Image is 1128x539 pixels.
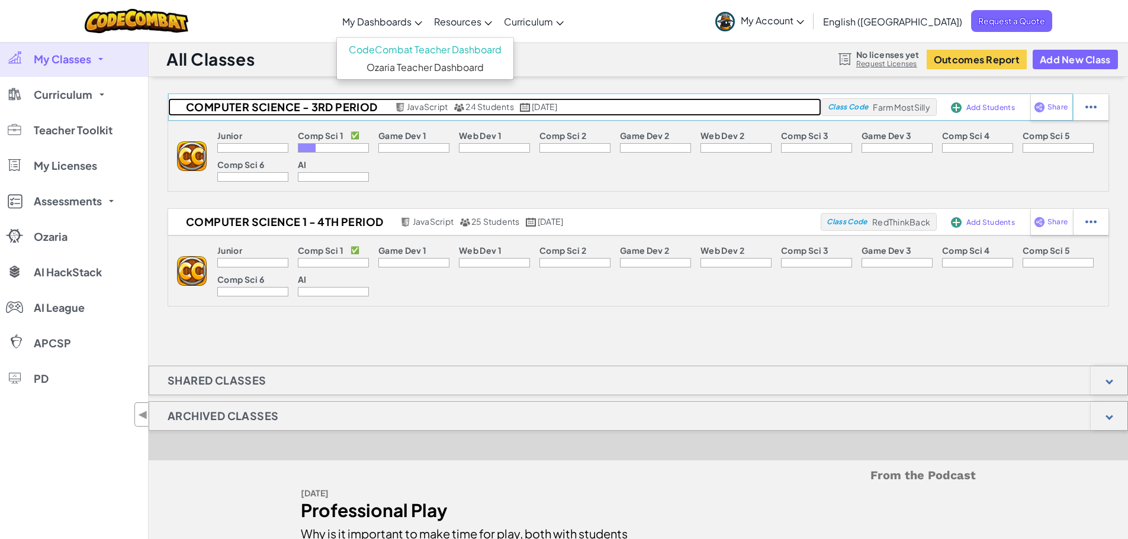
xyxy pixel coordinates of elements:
button: Add New Class [1033,50,1118,69]
img: IconAddStudents.svg [951,102,962,113]
span: Teacher Toolkit [34,125,113,135]
p: Junior [217,131,242,140]
span: Add Students [966,104,1015,111]
span: Share [1047,104,1068,111]
p: Comp Sci 2 [539,246,586,255]
h2: Computer Science - 3rd Period [168,98,392,116]
p: Comp Sci 2 [539,131,586,140]
div: Professional Play [301,502,629,519]
img: avatar [715,12,735,31]
span: AI League [34,302,85,313]
p: Web Dev 1 [459,131,502,140]
span: 24 Students [465,101,514,112]
p: Comp Sci 4 [942,246,989,255]
span: [DATE] [532,101,557,112]
img: calendar.svg [520,103,531,112]
p: Game Dev 3 [862,246,911,255]
img: logo [177,141,207,171]
p: Comp Sci 6 [217,275,264,284]
img: IconShare_Purple.svg [1034,102,1045,112]
span: JavaScript [407,101,448,112]
img: javascript.png [400,218,411,227]
h1: Shared Classes [149,366,285,395]
div: [DATE] [301,485,629,502]
p: Web Dev 2 [700,131,744,140]
span: Assessments [34,196,102,206]
span: Ozaria [34,231,68,242]
p: Comp Sci 5 [1023,131,1070,140]
p: Junior [217,246,242,255]
span: My Dashboards [342,15,412,28]
p: Comp Sci 6 [217,160,264,169]
img: IconStudentEllipsis.svg [1085,102,1097,112]
button: Outcomes Report [927,50,1027,69]
span: FarmMostSilly [873,102,930,112]
p: Game Dev 3 [862,131,911,140]
p: Comp Sci 1 [298,131,343,140]
p: Comp Sci 3 [781,246,828,255]
img: IconAddStudents.svg [951,217,962,228]
img: javascript.png [395,103,406,112]
span: JavaScript [413,216,454,227]
h1: All Classes [166,48,255,70]
span: Class Code [827,218,867,225]
p: ✅ [351,246,359,255]
p: Comp Sci 3 [781,131,828,140]
img: CodeCombat logo [85,9,188,33]
p: ✅ [351,131,359,140]
p: Game Dev 1 [378,131,426,140]
p: AI [298,160,307,169]
span: My Licenses [34,160,97,171]
img: MultipleUsers.png [459,218,470,227]
span: No licenses yet [856,50,919,59]
img: logo [177,256,207,286]
span: [DATE] [538,216,563,227]
span: Resources [434,15,481,28]
a: CodeCombat Teacher Dashboard [337,41,513,59]
p: Comp Sci 5 [1023,246,1070,255]
a: Request Licenses [856,59,919,69]
p: Comp Sci 1 [298,246,343,255]
h1: Archived Classes [149,401,297,431]
img: IconStudentEllipsis.svg [1085,217,1097,227]
p: Comp Sci 4 [942,131,989,140]
span: Curriculum [34,89,92,100]
a: Ozaria Teacher Dashboard [337,59,513,76]
a: Computer Science - 3rd Period JavaScript 24 Students [DATE] [168,98,821,116]
p: Game Dev 2 [620,246,669,255]
a: Computer Science 1 - 4th Period JavaScript 25 Students [DATE] [168,213,821,231]
a: Resources [428,5,498,37]
span: ◀ [138,406,148,423]
a: Curriculum [498,5,570,37]
img: IconShare_Purple.svg [1034,217,1045,227]
span: Curriculum [504,15,553,28]
a: My Dashboards [336,5,428,37]
span: Share [1047,218,1068,225]
span: English ([GEOGRAPHIC_DATA]) [823,15,962,28]
span: AI HackStack [34,267,102,277]
h2: Computer Science 1 - 4th Period [168,213,397,231]
a: English ([GEOGRAPHIC_DATA]) [817,5,968,37]
span: My Account [741,14,804,27]
a: My Account [709,2,810,40]
span: Class Code [828,104,868,111]
span: Add Students [966,219,1015,226]
p: Web Dev 2 [700,246,744,255]
a: Request a Quote [971,10,1052,32]
img: calendar.svg [526,218,536,227]
p: Game Dev 2 [620,131,669,140]
p: Web Dev 1 [459,246,502,255]
span: 25 Students [471,216,520,227]
span: My Classes [34,54,91,64]
h5: From the Podcast [301,466,976,485]
p: AI [298,275,307,284]
p: Game Dev 1 [378,246,426,255]
img: MultipleUsers.png [454,103,464,112]
span: RedThinkBack [872,217,930,227]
